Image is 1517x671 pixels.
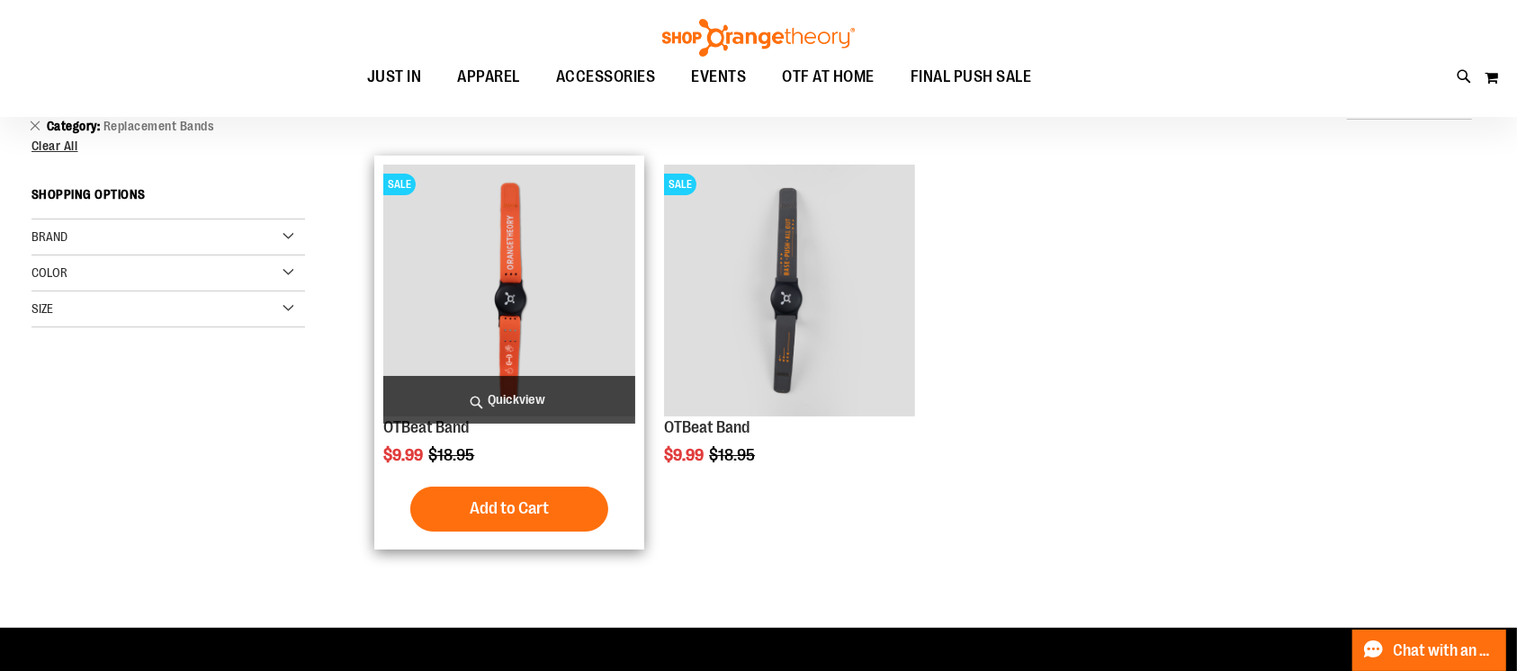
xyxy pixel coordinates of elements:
[782,57,875,97] span: OTF AT HOME
[1352,630,1507,671] button: Chat with an Expert
[31,139,305,152] a: Clear All
[410,487,608,532] button: Add to Cart
[31,179,305,219] strong: Shopping Options
[374,156,643,549] div: product
[383,174,416,195] span: SALE
[428,446,477,464] span: $18.95
[457,57,520,97] span: APPAREL
[383,376,634,424] a: Quickview
[655,156,924,509] div: product
[556,57,656,97] span: ACCESSORIES
[31,229,67,244] span: Brand
[383,418,469,436] a: OTBeat Band
[664,174,696,195] span: SALE
[709,446,758,464] span: $18.95
[660,19,857,57] img: Shop Orangetheory
[31,139,78,153] span: Clear All
[367,57,422,97] span: JUST IN
[383,165,634,416] img: OTBeat Band
[103,119,215,133] span: Replacement Bands
[664,165,915,418] a: OTBeat BandSALE
[470,498,549,518] span: Add to Cart
[383,165,634,418] a: OTBeat BandSALE
[383,446,426,464] span: $9.99
[664,418,750,436] a: OTBeat Band
[691,57,746,97] span: EVENTS
[911,57,1032,97] span: FINAL PUSH SALE
[664,446,706,464] span: $9.99
[31,301,53,316] span: Size
[47,119,103,133] span: Category
[31,265,67,280] span: Color
[1394,642,1495,659] span: Chat with an Expert
[664,165,915,416] img: OTBeat Band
